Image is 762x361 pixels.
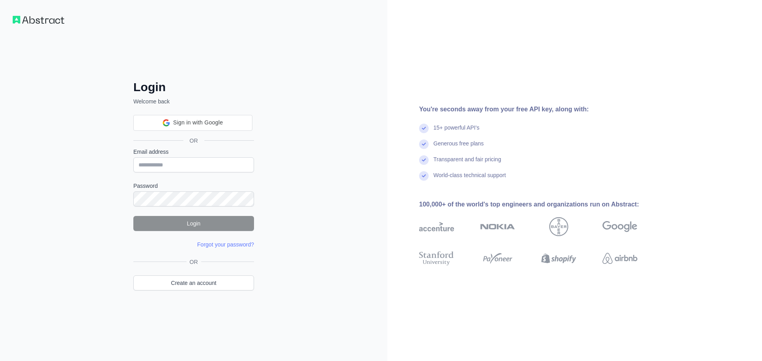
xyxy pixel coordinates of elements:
img: shopify [541,250,576,267]
div: Generous free plans [433,139,484,155]
img: airbnb [602,250,637,267]
div: Sign in with Google [133,115,252,131]
img: bayer [549,217,568,236]
label: Password [133,182,254,190]
button: Login [133,216,254,231]
img: check mark [419,124,429,133]
div: World-class technical support [433,171,506,187]
img: check mark [419,171,429,181]
div: You're seconds away from your free API key, along with: [419,105,663,114]
span: OR [187,258,201,266]
img: nokia [480,217,515,236]
img: accenture [419,217,454,236]
a: Forgot your password? [197,241,254,248]
img: stanford university [419,250,454,267]
img: check mark [419,155,429,165]
img: payoneer [480,250,515,267]
a: Create an account [133,275,254,290]
img: Workflow [13,16,64,24]
div: Transparent and fair pricing [433,155,501,171]
img: check mark [419,139,429,149]
h2: Login [133,80,254,94]
p: Welcome back [133,97,254,105]
div: 100,000+ of the world's top engineers and organizations run on Abstract: [419,200,663,209]
span: OR [183,137,204,145]
label: Email address [133,148,254,156]
img: google [602,217,637,236]
div: 15+ powerful API's [433,124,479,139]
span: Sign in with Google [173,118,223,127]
